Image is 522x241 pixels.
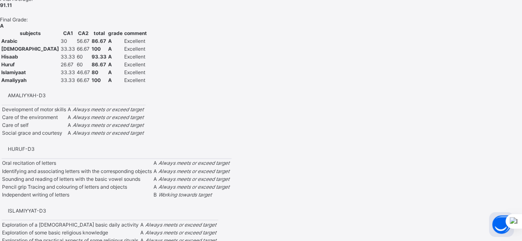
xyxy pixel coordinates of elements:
[1,38,17,44] span: Arabic
[8,207,46,213] span: ISLAMIYYAT-D3
[77,77,90,83] span: 66.67
[140,221,144,227] span: A
[77,46,90,52] span: 66.67
[77,54,83,60] span: 60
[154,160,157,166] span: A
[77,61,83,68] span: 60
[1,54,18,60] span: Hisaab
[2,183,127,190] span: Pencil grip Tracing and colouring of letters and objects
[92,38,106,44] span: 86.67
[145,221,216,227] i: Always meets or exceed target
[2,106,66,112] span: Development of motor skills
[124,38,145,44] span: Excellent
[1,69,26,75] span: Islamiyaat
[154,183,157,190] span: A
[77,69,90,75] span: 46.67
[154,175,157,182] span: A
[2,122,28,128] span: Care of self
[61,61,73,68] span: 26.67
[63,30,73,36] span: CA1
[73,106,144,112] i: Always meets or exceed target
[68,130,71,136] span: A
[94,30,105,36] span: total
[92,54,106,60] span: 93.33
[2,160,56,166] span: Oral recitation of letters
[20,30,41,36] span: subjects
[145,229,216,235] i: Always meets or exceed target
[108,46,112,52] span: A
[92,77,101,83] span: 100
[108,61,112,68] span: A
[124,46,145,52] span: Excellent
[124,54,145,60] span: Excellent
[108,30,123,36] span: grade
[158,191,212,197] i: Working towards target
[489,212,514,237] button: Open asap
[8,146,35,152] span: HURUF-D3
[73,114,144,120] i: Always meets or exceed target
[108,69,112,75] span: A
[108,77,112,83] span: A
[2,221,139,227] span: Exploration of a [DEMOGRAPHIC_DATA] basic daily activity
[2,114,58,120] span: Care of the environment
[124,77,145,83] span: Excellent
[154,168,157,174] span: A
[92,46,101,52] span: 100
[108,54,112,60] span: A
[2,168,152,174] span: Identifying and associating letters with the corresponding objects
[124,30,147,36] span: comment
[124,69,145,75] span: Excellent
[73,122,144,128] i: Always meets or exceed target
[68,106,71,112] span: A
[158,160,229,166] i: Always meets or exceed target
[2,175,140,182] span: Sounding and reading of letters with the basic vowel sounds
[61,69,75,75] span: 33.33
[2,130,62,136] span: Social grace and courtesy
[154,191,157,197] span: B
[68,114,71,120] span: A
[92,69,98,75] span: 80
[92,61,106,68] span: 86.67
[61,54,75,60] span: 33.33
[2,229,108,235] span: Exploration of some basic religious knowledge
[78,30,89,36] span: CA2
[68,122,71,128] span: A
[61,77,75,83] span: 33.33
[1,77,26,83] span: Amaliyyah
[124,61,145,68] span: Excellent
[158,175,229,182] i: Always meets or exceed target
[2,191,69,197] span: Independent writing of letters
[140,229,144,235] span: A
[73,130,144,136] i: Always meets or exceed target
[1,46,59,52] span: [DEMOGRAPHIC_DATA]
[158,183,229,190] i: Always meets or exceed target
[158,168,229,174] i: Always meets or exceed target
[61,38,67,44] span: 30
[8,92,46,98] span: AMALIYYAH-D3
[1,61,15,68] span: Huruf
[77,38,90,44] span: 56.67
[108,38,112,44] span: A
[61,46,75,52] span: 33.33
